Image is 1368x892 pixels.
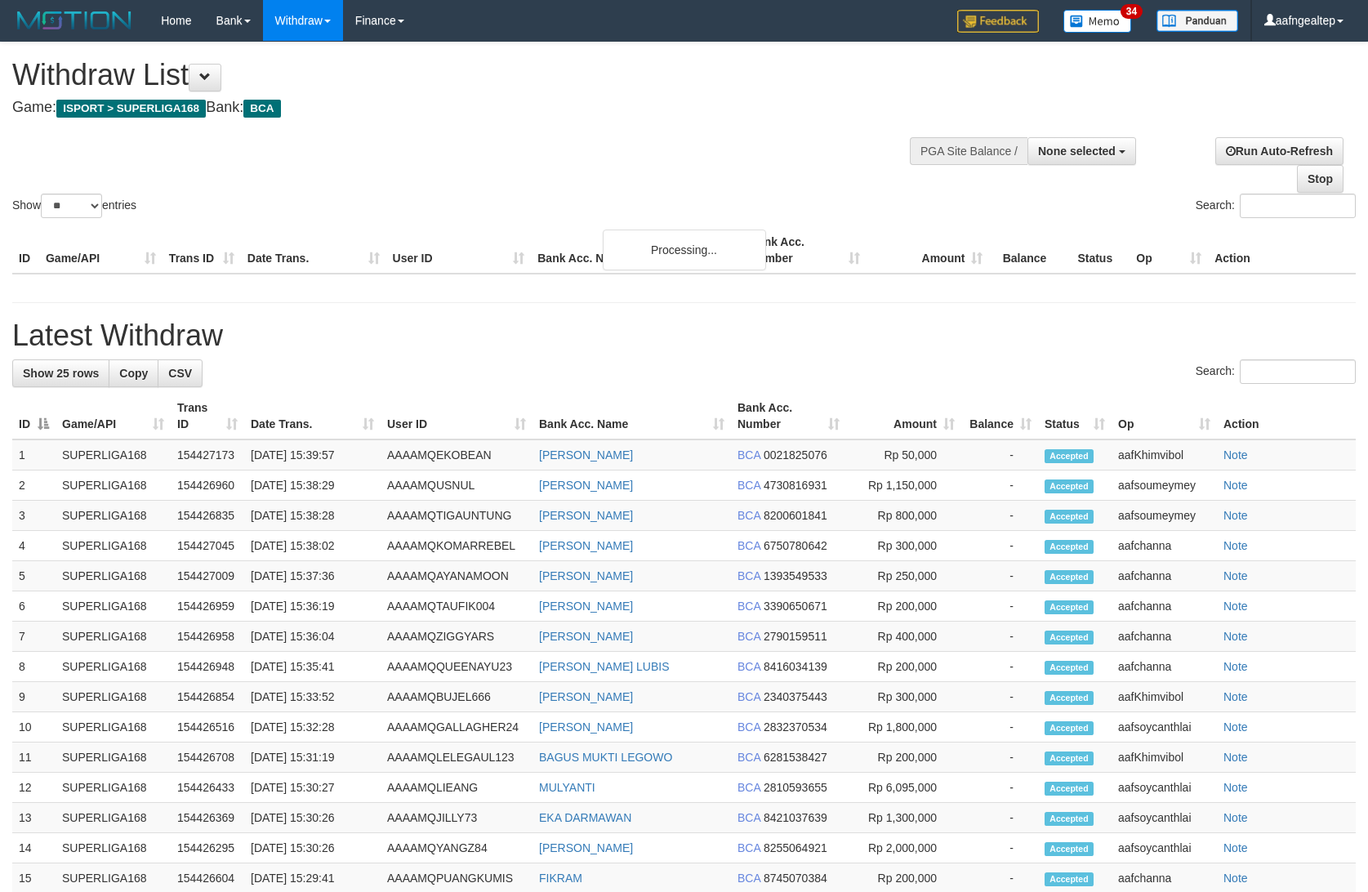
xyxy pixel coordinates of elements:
[1112,622,1217,652] td: aafchanna
[1045,570,1094,584] span: Accepted
[244,652,381,682] td: [DATE] 15:35:41
[1297,165,1343,193] a: Stop
[1045,691,1094,705] span: Accepted
[1223,660,1248,673] a: Note
[743,227,867,274] th: Bank Acc. Number
[989,227,1071,274] th: Balance
[1217,393,1356,439] th: Action
[846,773,961,803] td: Rp 6,095,000
[846,501,961,531] td: Rp 800,000
[764,448,827,462] span: Copy 0021825076 to clipboard
[737,841,760,854] span: BCA
[381,833,532,863] td: AAAAMQYANGZ84
[1112,561,1217,591] td: aafchanna
[731,393,846,439] th: Bank Acc. Number: activate to sort column ascending
[171,803,244,833] td: 154426369
[12,359,109,387] a: Show 25 rows
[737,479,760,492] span: BCA
[1223,600,1248,613] a: Note
[961,712,1038,743] td: -
[539,811,631,824] a: EKA DARMAWAN
[244,622,381,652] td: [DATE] 15:36:04
[1223,811,1248,824] a: Note
[1223,539,1248,552] a: Note
[539,690,633,703] a: [PERSON_NAME]
[846,712,961,743] td: Rp 1,800,000
[539,448,633,462] a: [PERSON_NAME]
[381,773,532,803] td: AAAAMQLIEANG
[12,773,56,803] td: 12
[1156,10,1238,32] img: panduan.png
[961,682,1038,712] td: -
[539,630,633,643] a: [PERSON_NAME]
[244,591,381,622] td: [DATE] 15:36:19
[1112,652,1217,682] td: aafchanna
[56,561,171,591] td: SUPERLIGA168
[764,569,827,582] span: Copy 1393549533 to clipboard
[603,230,766,270] div: Processing...
[1038,393,1112,439] th: Status: activate to sort column ascending
[171,439,244,471] td: 154427173
[1045,661,1094,675] span: Accepted
[381,439,532,471] td: AAAAMQEKOBEAN
[244,439,381,471] td: [DATE] 15:39:57
[56,439,171,471] td: SUPERLIGA168
[539,841,633,854] a: [PERSON_NAME]
[12,622,56,652] td: 7
[531,227,743,274] th: Bank Acc. Name
[846,652,961,682] td: Rp 200,000
[1112,393,1217,439] th: Op: activate to sort column ascending
[961,652,1038,682] td: -
[381,471,532,501] td: AAAAMQUSNUL
[764,781,827,794] span: Copy 2810593655 to clipboard
[12,319,1356,352] h1: Latest Withdraw
[12,531,56,561] td: 4
[171,561,244,591] td: 154427009
[846,439,961,471] td: Rp 50,000
[737,690,760,703] span: BCA
[846,682,961,712] td: Rp 300,000
[1112,531,1217,561] td: aafchanna
[846,591,961,622] td: Rp 200,000
[1223,751,1248,764] a: Note
[244,471,381,501] td: [DATE] 15:38:29
[1045,540,1094,554] span: Accepted
[1112,501,1217,531] td: aafsoumeymey
[1112,803,1217,833] td: aafsoycanthlai
[539,600,633,613] a: [PERSON_NAME]
[737,720,760,734] span: BCA
[381,803,532,833] td: AAAAMQJILLY73
[539,660,670,673] a: [PERSON_NAME] LUBIS
[1240,359,1356,384] input: Search:
[1112,712,1217,743] td: aafsoycanthlai
[41,194,102,218] select: Showentries
[961,773,1038,803] td: -
[764,751,827,764] span: Copy 6281538427 to clipboard
[109,359,158,387] a: Copy
[12,591,56,622] td: 6
[764,539,827,552] span: Copy 6750780642 to clipboard
[171,652,244,682] td: 154426948
[1112,743,1217,773] td: aafKhimvibol
[737,811,760,824] span: BCA
[244,561,381,591] td: [DATE] 15:37:36
[961,471,1038,501] td: -
[244,393,381,439] th: Date Trans.: activate to sort column ascending
[381,591,532,622] td: AAAAMQTAUFIK004
[846,531,961,561] td: Rp 300,000
[1038,145,1116,158] span: None selected
[381,561,532,591] td: AAAAMQAYANAMOON
[12,393,56,439] th: ID: activate to sort column descending
[12,652,56,682] td: 8
[12,743,56,773] td: 11
[1071,227,1130,274] th: Status
[846,393,961,439] th: Amount: activate to sort column ascending
[1223,630,1248,643] a: Note
[539,872,582,885] a: FIKRAM
[158,359,203,387] a: CSV
[12,833,56,863] td: 14
[386,227,532,274] th: User ID
[532,393,731,439] th: Bank Acc. Name: activate to sort column ascending
[56,773,171,803] td: SUPERLIGA168
[764,600,827,613] span: Copy 3390650671 to clipboard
